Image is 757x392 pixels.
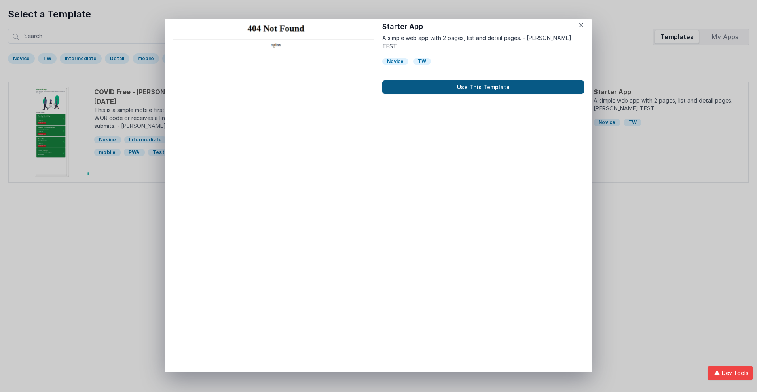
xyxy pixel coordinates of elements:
div: TW [413,58,431,65]
h1: Starter App [382,21,584,32]
button: Dev Tools [708,366,753,380]
button: Use This Template [382,80,584,94]
p: A simple web app with 2 pages, list and detail pages. - [PERSON_NAME] TEST [382,34,584,50]
div: Novice [382,58,408,65]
